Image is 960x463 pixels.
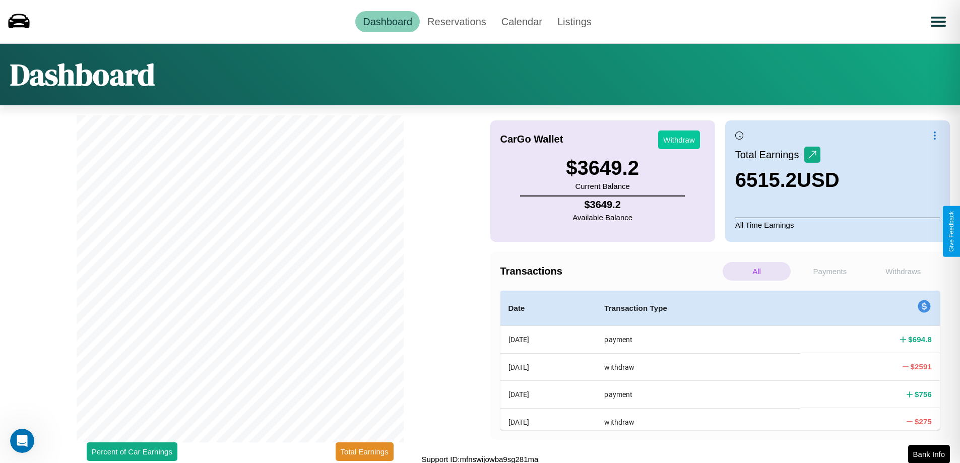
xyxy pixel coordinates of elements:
h3: $ 3649.2 [566,157,639,179]
iframe: Intercom live chat [10,429,34,453]
th: payment [596,326,800,354]
p: Total Earnings [735,146,804,164]
p: Available Balance [572,211,632,224]
th: [DATE] [500,353,597,380]
p: Current Balance [566,179,639,193]
h4: Transaction Type [604,302,792,314]
button: Withdraw [658,130,700,149]
a: Listings [550,11,599,32]
th: [DATE] [500,326,597,354]
h4: $ 275 [915,416,932,427]
a: Reservations [420,11,494,32]
h4: $ 2591 [911,361,932,372]
button: Total Earnings [336,442,394,461]
h1: Dashboard [10,54,155,95]
button: Open menu [924,8,952,36]
div: Give Feedback [948,211,955,252]
h4: $ 694.8 [908,334,932,345]
h4: $ 756 [915,389,932,400]
p: All Time Earnings [735,218,940,232]
h4: CarGo Wallet [500,134,563,145]
p: All [723,262,791,281]
th: withdraw [596,353,800,380]
th: withdraw [596,408,800,435]
th: [DATE] [500,381,597,408]
a: Dashboard [355,11,420,32]
p: Withdraws [869,262,937,281]
th: payment [596,381,800,408]
h4: Transactions [500,266,720,277]
p: Payments [796,262,864,281]
h4: Date [508,302,589,314]
h4: $ 3649.2 [572,199,632,211]
h3: 6515.2 USD [735,169,840,191]
th: [DATE] [500,408,597,435]
button: Percent of Car Earnings [87,442,177,461]
a: Calendar [494,11,550,32]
